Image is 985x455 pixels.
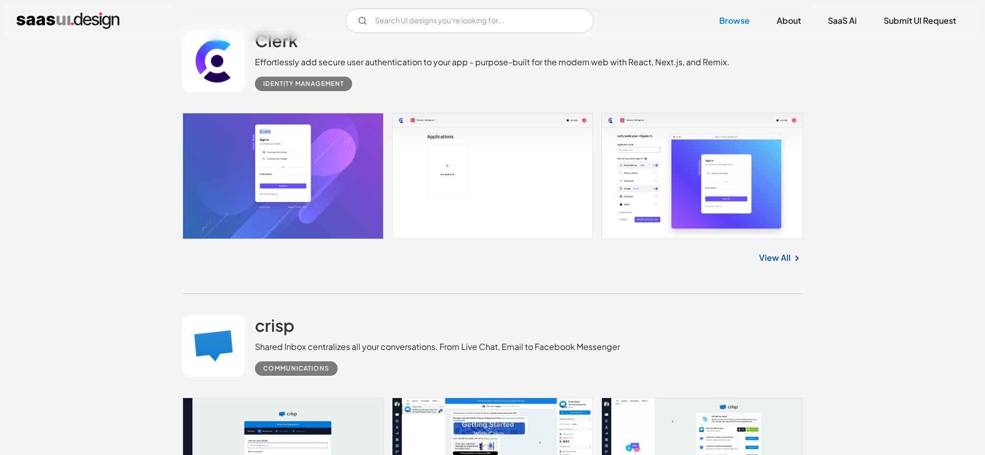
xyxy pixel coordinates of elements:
[255,30,298,56] a: Clerk
[345,8,594,33] form: Email Form
[255,56,730,68] div: Effortlessly add secure user authentication to your app - purpose-built for the modern web with R...
[345,8,594,33] input: Search UI designs you're looking for...
[759,252,791,264] a: View All
[263,362,329,375] div: Communications
[17,12,119,29] a: home
[255,315,294,341] a: crisp
[255,341,620,353] div: Shared Inbox centralizes all your conversations. From Live Chat, Email to Facebook Messenger
[815,9,869,32] a: SaaS Ai
[871,9,968,32] a: Submit UI Request
[764,9,813,32] a: About
[707,9,762,32] a: Browse
[255,315,294,335] h2: crisp
[263,78,344,90] div: Identity Management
